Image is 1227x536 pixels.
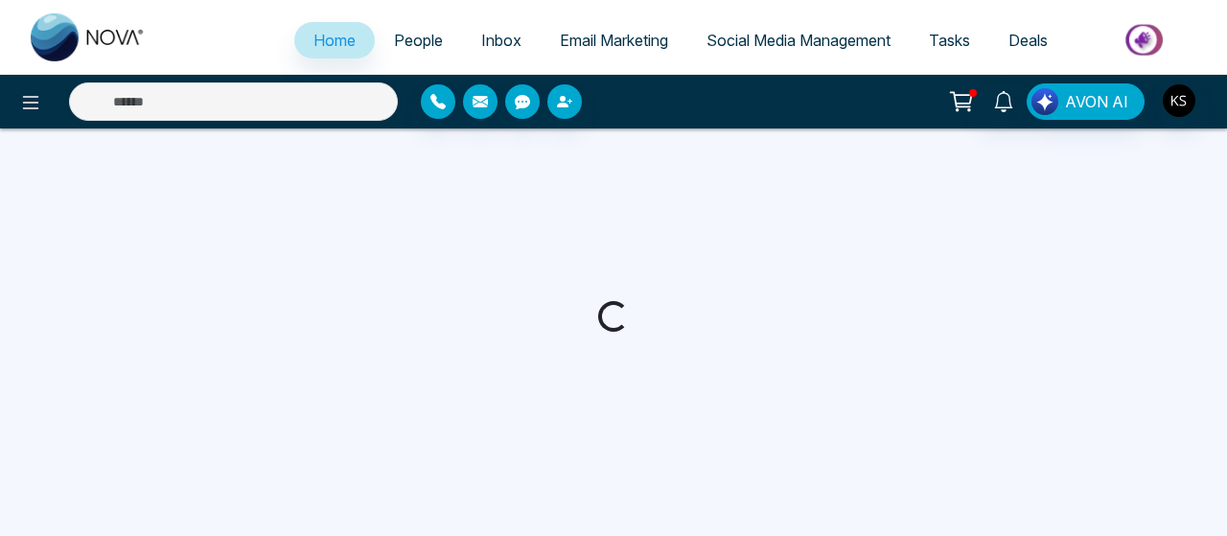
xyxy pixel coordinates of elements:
[541,22,687,58] a: Email Marketing
[375,22,462,58] a: People
[313,31,356,50] span: Home
[294,22,375,58] a: Home
[1163,84,1195,117] img: User Avatar
[910,22,989,58] a: Tasks
[1065,90,1128,113] span: AVON AI
[989,22,1067,58] a: Deals
[1031,88,1058,115] img: Lead Flow
[929,31,970,50] span: Tasks
[462,22,541,58] a: Inbox
[706,31,891,50] span: Social Media Management
[1077,18,1215,61] img: Market-place.gif
[481,31,521,50] span: Inbox
[394,31,443,50] span: People
[31,13,146,61] img: Nova CRM Logo
[560,31,668,50] span: Email Marketing
[1008,31,1048,50] span: Deals
[687,22,910,58] a: Social Media Management
[1027,83,1145,120] button: AVON AI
